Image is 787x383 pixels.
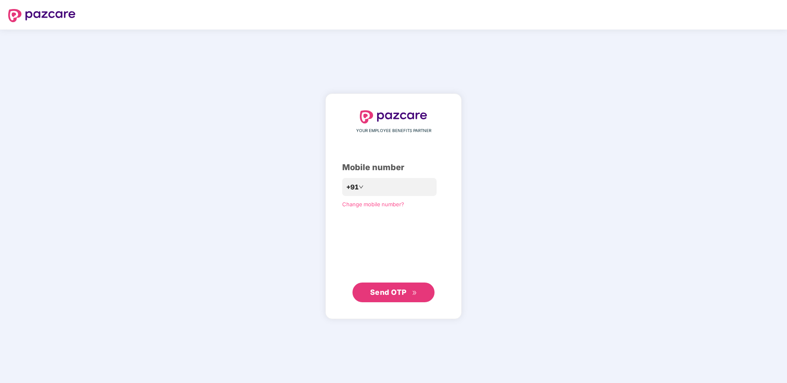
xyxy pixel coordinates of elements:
[342,161,445,174] div: Mobile number
[356,128,431,134] span: YOUR EMPLOYEE BENEFITS PARTNER
[346,182,359,192] span: +91
[342,201,404,207] a: Change mobile number?
[8,9,75,22] img: logo
[360,110,427,123] img: logo
[352,283,435,302] button: Send OTPdouble-right
[412,290,417,296] span: double-right
[359,185,364,189] span: down
[370,288,407,296] span: Send OTP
